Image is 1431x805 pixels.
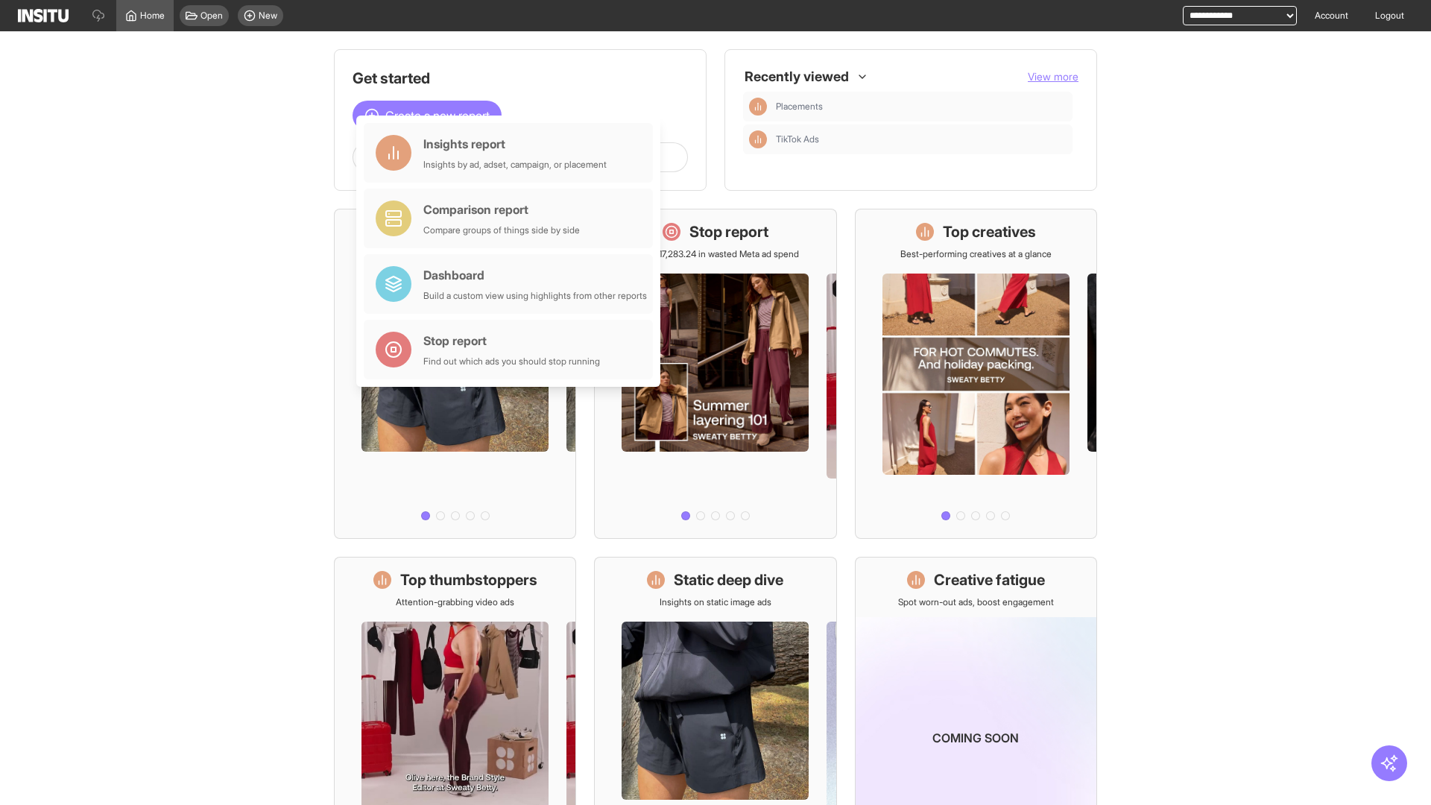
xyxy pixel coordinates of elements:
[385,107,490,124] span: Create a new report
[594,209,836,539] a: Stop reportSave £17,283.24 in wasted Meta ad spend
[674,569,783,590] h1: Static deep dive
[423,290,647,302] div: Build a custom view using highlights from other reports
[776,101,1067,113] span: Placements
[423,266,647,284] div: Dashboard
[1028,69,1078,84] button: View more
[749,98,767,116] div: Insights
[689,221,768,242] h1: Stop report
[334,209,576,539] a: What's live nowSee all active ads instantly
[423,201,580,218] div: Comparison report
[1028,70,1078,83] span: View more
[423,332,600,350] div: Stop report
[855,209,1097,539] a: Top creativesBest-performing creatives at a glance
[423,224,580,236] div: Compare groups of things side by side
[353,68,688,89] h1: Get started
[423,356,600,367] div: Find out which ads you should stop running
[776,133,819,145] span: TikTok Ads
[423,159,607,171] div: Insights by ad, adset, campaign, or placement
[776,101,823,113] span: Placements
[140,10,165,22] span: Home
[18,9,69,22] img: Logo
[400,569,537,590] h1: Top thumbstoppers
[900,248,1052,260] p: Best-performing creatives at a glance
[353,101,502,130] button: Create a new report
[660,596,771,608] p: Insights on static image ads
[749,130,767,148] div: Insights
[632,248,799,260] p: Save £17,283.24 in wasted Meta ad spend
[776,133,1067,145] span: TikTok Ads
[943,221,1036,242] h1: Top creatives
[423,135,607,153] div: Insights report
[396,596,514,608] p: Attention-grabbing video ads
[200,10,223,22] span: Open
[259,10,277,22] span: New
